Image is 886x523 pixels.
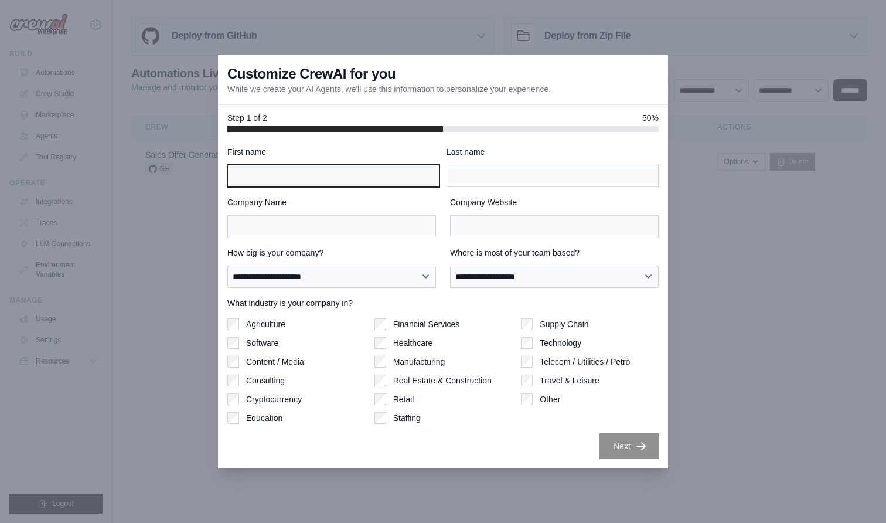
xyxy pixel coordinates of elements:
[227,146,439,158] label: First name
[227,196,436,208] label: Company Name
[540,375,599,386] label: Travel & Leisure
[447,146,659,158] label: Last name
[599,433,659,459] button: Next
[450,247,659,259] label: Where is most of your team based?
[450,196,659,208] label: Company Website
[246,356,304,368] label: Content / Media
[227,112,267,124] span: Step 1 of 2
[540,318,588,330] label: Supply Chain
[827,467,886,523] iframe: Chat Widget
[393,356,445,368] label: Manufacturing
[393,412,421,424] label: Staffing
[540,337,581,349] label: Technology
[393,318,460,330] label: Financial Services
[393,393,414,405] label: Retail
[246,375,285,386] label: Consulting
[540,393,560,405] label: Other
[227,247,436,259] label: How big is your company?
[642,112,659,124] span: 50%
[227,64,396,83] h3: Customize CrewAI for you
[227,83,551,95] p: While we create your AI Agents, we'll use this information to personalize your experience.
[246,337,278,349] label: Software
[393,375,492,386] label: Real Estate & Construction
[246,412,282,424] label: Education
[540,356,630,368] label: Telecom / Utilities / Petro
[246,393,302,405] label: Cryptocurrency
[246,318,285,330] label: Agriculture
[227,297,659,309] label: What industry is your company in?
[393,337,433,349] label: Healthcare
